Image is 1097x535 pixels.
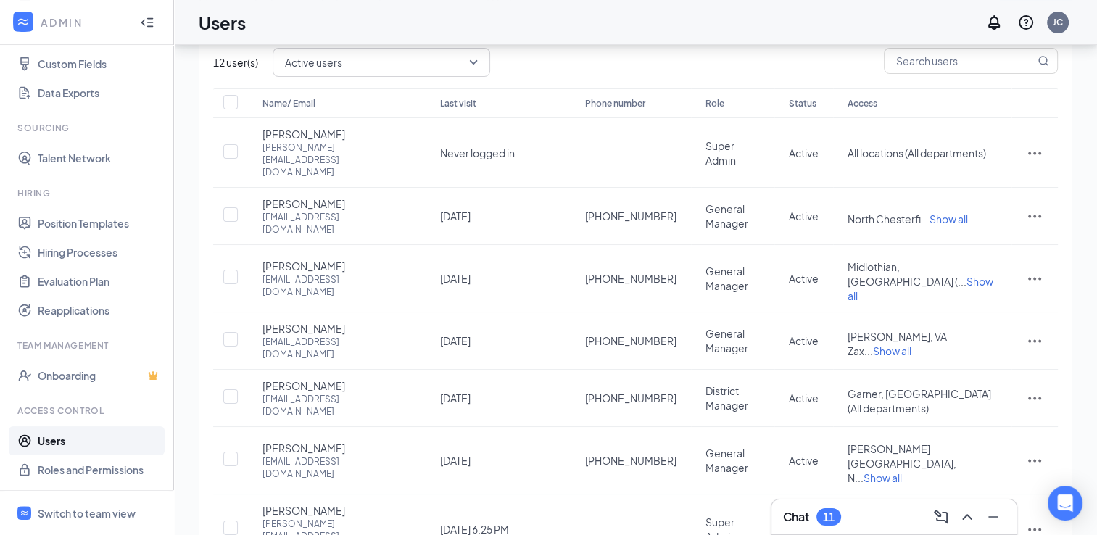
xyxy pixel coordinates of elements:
span: Show all [873,344,911,357]
span: ... [921,212,968,225]
span: Active [789,391,819,405]
span: All locations (All departments) [848,146,986,159]
span: General Manager [705,265,748,292]
button: ChevronUp [956,505,979,528]
svg: ActionsIcon [1026,207,1043,225]
span: [DATE] [440,454,471,467]
div: [EMAIL_ADDRESS][DOMAIN_NAME] [262,455,411,480]
a: OnboardingCrown [38,361,162,390]
span: [PERSON_NAME][GEOGRAPHIC_DATA], N [848,442,956,484]
span: [PHONE_NUMBER] [585,391,676,405]
span: [PERSON_NAME] [262,378,345,393]
div: [PERSON_NAME][EMAIL_ADDRESS][DOMAIN_NAME] [262,141,411,178]
span: [PHONE_NUMBER] [585,453,676,468]
div: Access control [17,405,159,417]
span: Active [789,146,819,159]
span: General Manager [705,327,748,354]
span: [PHONE_NUMBER] [585,271,676,286]
span: [PHONE_NUMBER] [585,333,676,348]
svg: ComposeMessage [932,508,950,526]
div: Name/ Email [262,95,411,112]
svg: ActionsIcon [1026,270,1043,287]
span: [PERSON_NAME] [262,441,345,455]
span: [PERSON_NAME] [262,259,345,273]
span: District Manager [705,384,748,412]
svg: ActionsIcon [1026,452,1043,469]
div: ADMIN [41,15,127,30]
a: Custom Fields [38,49,162,78]
span: Show all [930,212,968,225]
a: Reapplications [38,296,162,325]
h1: Users [199,10,246,35]
div: JC [1053,16,1063,28]
div: Last visit [440,95,556,112]
div: [EMAIL_ADDRESS][DOMAIN_NAME] [262,273,411,298]
div: Hiring [17,187,159,199]
div: Switch to team view [38,506,136,521]
svg: WorkstreamLogo [16,14,30,29]
span: 12 user(s) [213,54,258,70]
span: Garner, [GEOGRAPHIC_DATA] (All departments) [848,387,991,415]
a: Roles and Permissions [38,455,162,484]
a: Data Exports [38,78,162,107]
span: Active [789,334,819,347]
span: [DATE] [440,210,471,223]
svg: ActionsIcon [1026,332,1043,349]
div: 11 [823,511,835,523]
span: Midlothian, [GEOGRAPHIC_DATA] ( [848,260,958,288]
svg: ChevronUp [959,508,976,526]
svg: Collapse [140,15,154,30]
span: [PERSON_NAME] [262,196,345,211]
div: Role [705,95,760,112]
span: [PERSON_NAME] [262,503,345,518]
button: ComposeMessage [930,505,953,528]
div: Team Management [17,339,159,352]
span: Show all [864,471,902,484]
span: Never logged in [440,146,515,159]
div: [EMAIL_ADDRESS][DOMAIN_NAME] [262,211,411,236]
span: [DATE] [440,334,471,347]
span: Active [789,210,819,223]
th: Access [833,88,1011,118]
svg: QuestionInfo [1017,14,1035,31]
span: [DATE] [440,272,471,285]
span: [PERSON_NAME], VA Zax [848,330,947,357]
span: [PHONE_NUMBER] [585,209,676,223]
span: North Chesterfi [848,212,921,225]
svg: MagnifyingGlass [1038,55,1049,67]
div: Open Intercom Messenger [1048,486,1082,521]
span: [PERSON_NAME] [262,321,345,336]
svg: Minimize [985,508,1002,526]
button: Minimize [982,505,1005,528]
div: [EMAIL_ADDRESS][DOMAIN_NAME] [262,393,411,418]
a: Evaluation Plan [38,267,162,296]
span: Active users [285,51,342,73]
span: General Manager [705,447,748,474]
th: Phone number [571,88,691,118]
span: [DATE] [440,391,471,405]
svg: Notifications [985,14,1003,31]
span: [PERSON_NAME] [262,127,345,141]
a: Position Templates [38,209,162,238]
span: Active [789,272,819,285]
span: Active [789,454,819,467]
a: Users [38,426,162,455]
span: ... [855,471,902,484]
span: General Manager [705,202,748,230]
h3: Chat [783,509,809,525]
svg: ActionsIcon [1026,144,1043,162]
a: Hiring Processes [38,238,162,267]
input: Search users [885,49,1035,73]
span: ... [864,344,911,357]
svg: WorkstreamLogo [20,508,29,518]
a: Talent Network [38,144,162,173]
svg: ActionsIcon [1026,389,1043,407]
span: Super Admin [705,139,736,167]
th: Status [774,88,833,118]
div: Sourcing [17,122,159,134]
div: [EMAIL_ADDRESS][DOMAIN_NAME] [262,336,411,360]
